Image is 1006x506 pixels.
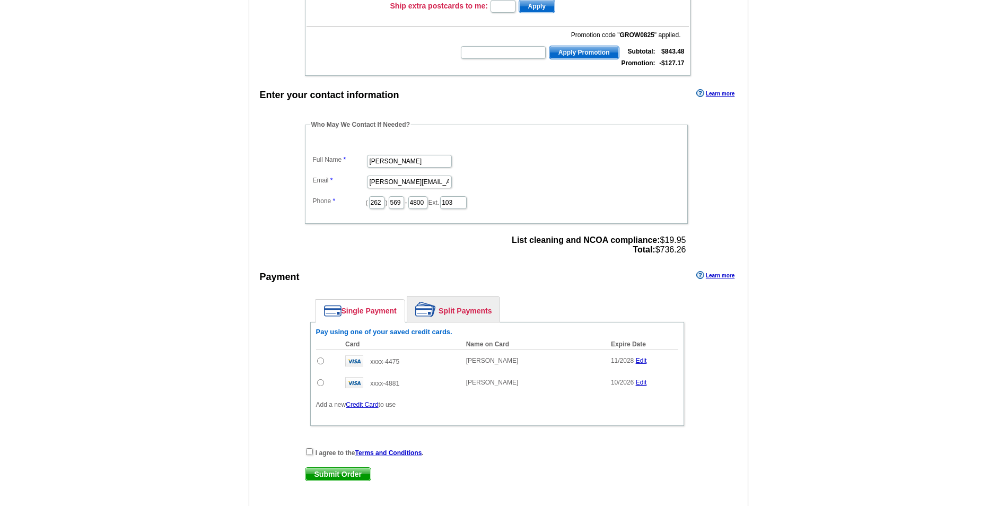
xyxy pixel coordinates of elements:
[696,89,734,98] a: Learn more
[466,357,519,364] span: [PERSON_NAME]
[316,300,405,322] a: Single Payment
[316,328,678,336] h6: Pay using one of your saved credit cards.
[370,358,399,365] span: xxxx-4475
[340,339,461,350] th: Card
[611,379,634,386] span: 10/2026
[549,46,619,59] span: Apply Promotion
[355,449,422,457] a: Terms and Conditions
[310,120,411,129] legend: Who May We Contact If Needed?
[628,48,655,55] strong: Subtotal:
[313,196,366,206] label: Phone
[370,380,399,387] span: xxxx-4881
[466,379,519,386] span: [PERSON_NAME]
[460,30,680,40] div: Promotion code " " applied.
[636,379,647,386] a: Edit
[345,355,363,367] img: visa.gif
[260,88,399,102] div: Enter your contact information
[415,302,436,317] img: split-payment.png
[622,59,655,67] strong: Promotion:
[512,235,660,245] strong: List cleaning and NCOA compliance:
[794,259,1006,506] iframe: LiveChat chat widget
[661,48,684,55] strong: $843.48
[313,176,366,185] label: Email
[633,245,655,254] strong: Total:
[696,271,734,280] a: Learn more
[461,339,606,350] th: Name on Card
[512,235,686,255] span: $19.95 $736.26
[620,31,654,39] b: GROW0825
[310,194,683,210] dd: ( ) - Ext.
[345,377,363,388] img: visa.gif
[260,270,300,284] div: Payment
[549,46,619,59] button: Apply Promotion
[636,357,647,364] a: Edit
[346,401,378,408] a: Credit Card
[316,449,424,457] strong: I agree to the .
[313,155,366,164] label: Full Name
[611,357,634,364] span: 11/2028
[316,400,678,409] p: Add a new to use
[305,468,371,481] span: Submit Order
[390,1,488,11] h3: Ship extra postcards to me:
[606,339,678,350] th: Expire Date
[659,59,684,67] strong: -$127.17
[324,305,342,317] img: single-payment.png
[407,296,500,322] a: Split Payments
